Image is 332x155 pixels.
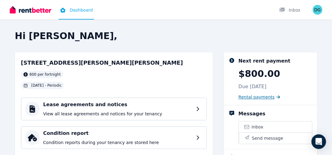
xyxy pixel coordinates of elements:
[252,135,283,141] span: Send message
[43,101,192,108] h4: Lease agreements and notices
[252,124,263,130] span: Inbox
[238,110,265,117] div: Messages
[312,5,322,15] img: dilpreet gautam
[279,7,300,13] div: Inbox
[31,83,62,88] span: [DATE] - Periodic
[238,94,275,100] span: Rental payments
[43,139,192,146] p: Condition reports during your tenancy are stored here
[238,68,280,79] p: $800.00
[311,134,326,149] div: Open Intercom Messenger
[238,57,290,65] div: Next rent payment
[238,94,280,100] a: Rental payments
[238,83,266,90] p: Due [DATE]
[43,111,192,117] p: View all lease agreements and notices for your tenancy
[43,130,192,137] h4: Condition report
[239,132,312,144] button: Send message
[15,31,317,41] h2: Hi [PERSON_NAME],
[10,5,51,14] img: RentBetter
[21,59,183,67] h2: [STREET_ADDRESS][PERSON_NAME][PERSON_NAME]
[239,121,312,132] a: Inbox
[30,72,61,77] span: 800 per fortnight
